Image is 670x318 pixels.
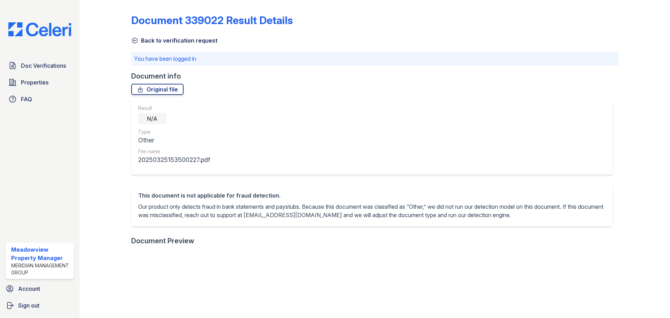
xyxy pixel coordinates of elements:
div: Other [138,135,210,145]
div: 20250325153500227.pdf [138,155,210,165]
span: FAQ [21,95,32,103]
span: Sign out [18,301,39,310]
div: Meridian Management Group [11,262,71,276]
div: Document info [131,71,618,81]
a: Properties [6,75,74,89]
div: Type [138,128,210,135]
p: Our product only detects fraud in bank statements and paystubs. Because this document was classif... [138,202,606,219]
div: File name [138,148,210,155]
span: Account [18,284,40,293]
p: You have been logged in [134,54,616,63]
a: Original file [131,84,184,95]
div: Meadowview Property Manager [11,245,71,262]
a: Back to verification request [131,36,217,45]
div: Result [138,105,210,112]
img: CE_Logo_Blue-a8612792a0a2168367f1c8372b55b34899dd931a85d93a1a3d3e32e68fde9ad4.png [3,22,77,36]
a: Document 339022 Result Details [131,14,293,27]
div: N/A [138,113,166,124]
span: Doc Verifications [21,61,66,70]
a: Doc Verifications [6,59,74,73]
div: This document is not applicable for fraud detection. [138,191,606,200]
span: Properties [21,78,49,87]
a: Account [3,282,77,296]
a: Sign out [3,298,77,312]
div: Document Preview [131,236,194,246]
a: FAQ [6,92,74,106]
